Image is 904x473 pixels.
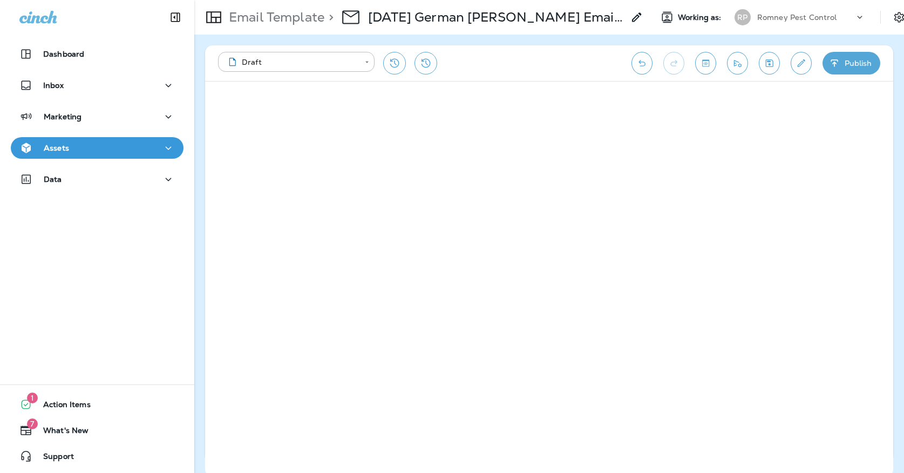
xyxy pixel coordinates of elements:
[324,9,334,25] p: >
[11,75,183,96] button: Inbox
[32,452,74,465] span: Support
[678,13,724,22] span: Working as:
[43,50,84,58] p: Dashboard
[11,445,183,467] button: Support
[226,57,357,67] div: Draft
[735,9,751,25] div: RP
[11,43,183,65] button: Dashboard
[727,52,748,75] button: Send test email
[368,9,624,25] p: [DATE] German [PERSON_NAME] Email 2
[791,52,812,75] button: Edit details
[225,9,324,25] p: Email Template
[43,81,64,90] p: Inbox
[759,52,780,75] button: Save
[823,52,880,75] button: Publish
[32,400,91,413] span: Action Items
[11,106,183,127] button: Marketing
[32,426,89,439] span: What's New
[695,52,716,75] button: Toggle preview
[44,144,69,152] p: Assets
[414,52,437,75] button: View Changelog
[44,112,81,121] p: Marketing
[160,6,191,28] button: Collapse Sidebar
[757,13,837,22] p: Romney Pest Control
[11,394,183,415] button: 1Action Items
[11,420,183,441] button: 7What's New
[368,9,624,25] div: Oct '25 German Roach Email 2
[631,52,652,75] button: Undo
[11,137,183,159] button: Assets
[27,393,38,403] span: 1
[11,168,183,190] button: Data
[44,175,62,184] p: Data
[27,418,38,429] span: 7
[383,52,406,75] button: Restore from previous version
